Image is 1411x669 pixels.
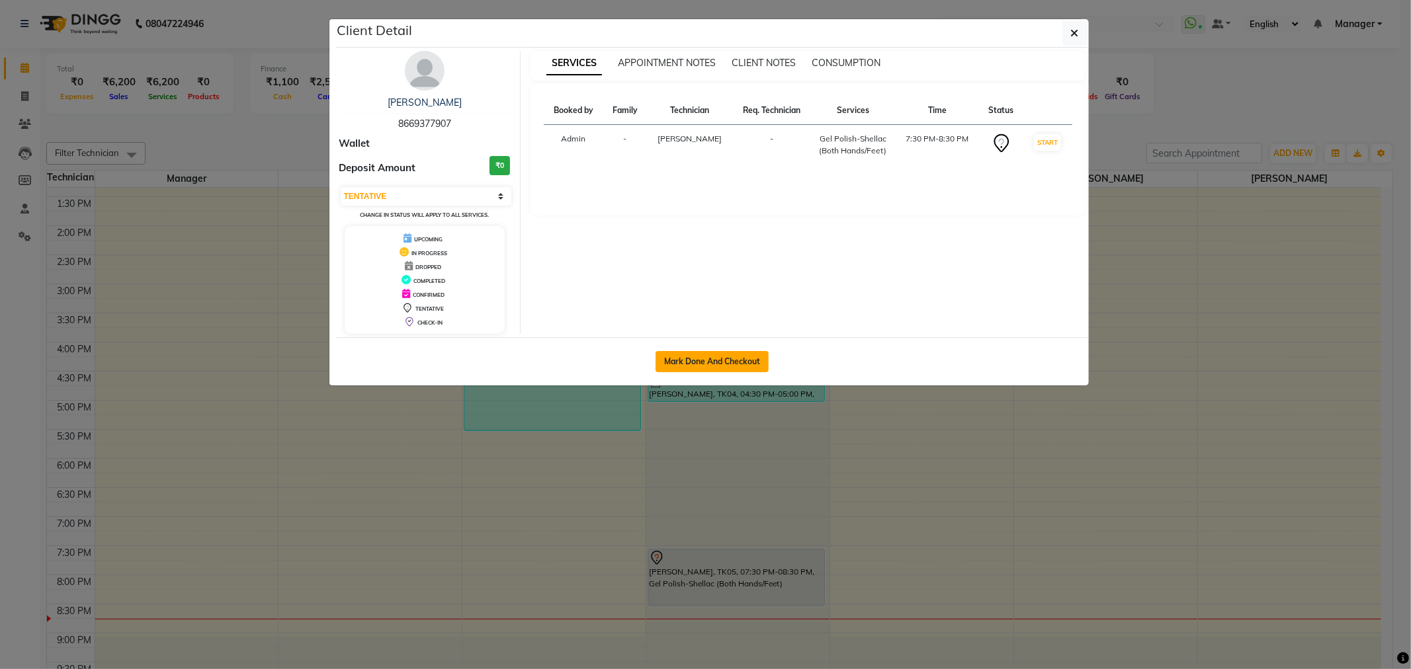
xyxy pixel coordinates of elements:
th: Req. Technician [732,97,810,125]
th: Technician [647,97,732,125]
span: [PERSON_NAME] [658,134,722,143]
small: Change in status will apply to all services. [360,212,489,218]
span: CONFIRMED [413,292,445,298]
td: 7:30 PM-8:30 PM [896,125,980,165]
th: Time [896,97,980,125]
span: CLIENT NOTES [732,57,796,69]
th: Family [603,97,647,125]
span: DROPPED [415,264,441,270]
span: TENTATIVE [415,305,444,312]
span: SERVICES [546,52,602,75]
button: Mark Done And Checkout [656,351,769,372]
th: Services [810,97,895,125]
span: CHECK-IN [417,319,443,326]
td: Admin [544,125,603,165]
th: Status [980,97,1023,125]
th: Booked by [544,97,603,125]
span: IN PROGRESS [411,250,447,256]
span: APPOINTMENT NOTES [618,57,716,69]
button: START [1034,134,1061,151]
span: COMPLETED [413,278,445,284]
h5: Client Detail [337,20,413,40]
span: Deposit Amount [339,161,416,176]
td: - [603,125,647,165]
td: - [732,125,810,165]
img: avatar [405,51,445,91]
a: [PERSON_NAME] [388,97,462,108]
span: 8669377907 [398,118,451,130]
span: Wallet [339,136,370,151]
h3: ₹0 [490,156,510,175]
span: CONSUMPTION [812,57,880,69]
div: Gel Polish-Shellac (Both Hands/Feet) [818,133,887,157]
span: UPCOMING [414,236,443,243]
